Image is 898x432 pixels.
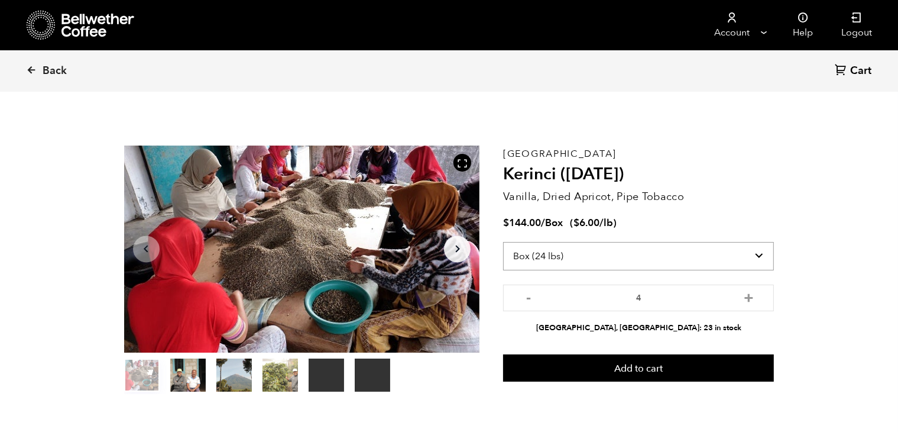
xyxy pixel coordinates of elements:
button: - [521,291,536,302]
bdi: 6.00 [573,216,599,230]
video: Your browser does not support the video tag. [355,359,390,392]
span: Box [545,216,563,230]
span: /lb [599,216,613,230]
a: Cart [835,63,874,79]
bdi: 144.00 [503,216,541,230]
span: ( ) [570,216,617,230]
span: Cart [850,64,871,78]
span: $ [503,216,509,230]
span: Back [43,64,67,78]
p: Vanilla, Dried Apricot, Pipe Tobacco [503,189,774,205]
li: [GEOGRAPHIC_DATA], [GEOGRAPHIC_DATA]: 23 in stock [503,323,774,334]
h2: Kerinci ([DATE]) [503,165,774,185]
button: + [741,291,756,302]
video: Your browser does not support the video tag. [309,359,344,392]
button: Add to cart [503,354,774,382]
span: / [541,216,545,230]
span: $ [573,216,579,230]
